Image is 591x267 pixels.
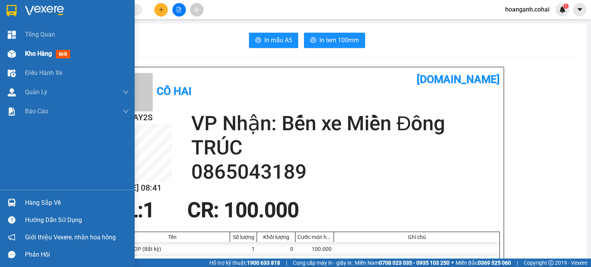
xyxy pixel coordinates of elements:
span: In tem 100mm [319,35,359,45]
span: message [8,251,15,258]
h2: [DATE] 08:41 [114,182,172,194]
b: Cô Hai [20,5,52,17]
span: Kho hàng [25,50,52,57]
span: notification [8,234,15,241]
span: Miền Bắc [456,259,511,267]
img: warehouse-icon [8,88,16,96]
strong: 0708 023 035 - 0935 103 250 [379,260,449,266]
h2: KFLGAY2S [114,111,172,124]
span: | [286,259,287,267]
div: Khối lượng [259,234,293,240]
sup: 1 [563,3,569,9]
div: 1 [230,242,257,256]
div: Hàng sắp về [25,197,129,209]
div: Phản hồi [25,249,129,260]
span: Báo cáo [25,106,48,116]
button: aim [190,3,204,17]
button: printerIn tem 100mm [304,33,365,48]
span: 1 [143,198,155,222]
span: | [517,259,518,267]
h2: KFLGAY2S [3,24,42,36]
span: caret-down [576,6,583,13]
span: Tổng Quan [25,30,55,39]
img: logo-vxr [7,5,17,17]
div: Ghi chú [336,234,498,240]
span: mới [56,50,70,58]
img: warehouse-icon [8,69,16,77]
button: file-add [172,3,186,17]
h2: 0865043189 [191,160,500,184]
img: warehouse-icon [8,50,16,58]
h2: TRÚC [191,136,500,160]
span: CR : 100.000 [187,198,299,222]
span: 1 LAPTOP [69,53,122,66]
img: dashboard-icon [8,31,16,39]
img: warehouse-icon [8,199,16,207]
strong: 0369 525 060 [478,260,511,266]
span: question-circle [8,216,15,224]
b: [DOMAIN_NAME] [417,73,500,86]
span: 1 [564,3,567,9]
div: Hướng dẫn sử dụng [25,214,129,226]
span: Cung cấp máy in - giấy in: [293,259,353,267]
span: hoanganh.cohai [499,5,556,14]
span: file-add [176,7,182,12]
span: Quản Lý [25,87,47,97]
img: solution-icon [8,108,16,116]
span: ⚪️ [451,261,454,264]
div: 1 LAPTOP (Bất kỳ) [115,242,230,256]
button: printerIn mẫu A5 [249,33,298,48]
span: Điều hành xe [25,68,62,78]
span: Krông Pa [69,42,102,51]
span: printer [255,37,261,44]
span: Hỗ trợ kỹ thuật: [209,259,280,267]
b: Cô Hai [157,85,192,98]
div: Số lượng [232,234,255,240]
img: icon-new-feature [559,6,566,13]
div: 0 [257,242,295,256]
div: Tên [117,234,228,240]
button: plus [154,3,168,17]
span: printer [310,37,316,44]
div: Cước món hàng [297,234,332,240]
span: In mẫu A5 [264,35,292,45]
span: copyright [548,260,554,265]
span: Giới thiệu Vexere, nhận hoa hồng [25,232,116,242]
span: plus [159,7,164,12]
button: caret-down [573,3,586,17]
span: down [123,108,129,114]
span: down [123,89,129,95]
strong: 1900 633 818 [247,260,280,266]
span: Gửi: [69,29,83,38]
span: Miền Nam [355,259,449,267]
span: [DATE] 08:41 [69,21,97,27]
div: 100.000 [295,242,334,256]
span: aim [194,7,199,12]
h2: VP Nhận: Bến xe Miền Đông [191,111,500,136]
